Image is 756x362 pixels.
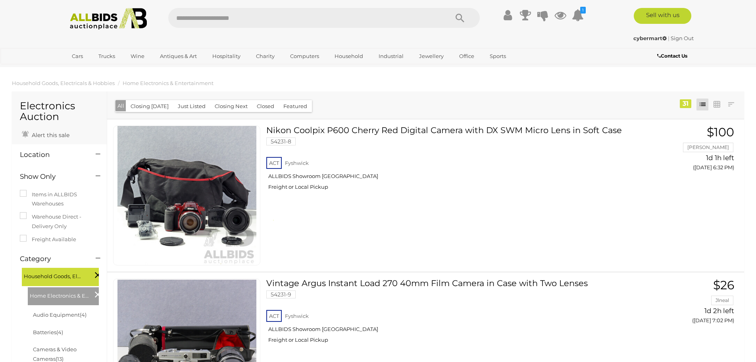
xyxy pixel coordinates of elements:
[117,126,256,265] img: 54231-8a.JPG
[93,50,120,63] a: Trucks
[123,80,214,86] a: Home Electronics & Entertainment
[126,100,173,112] button: Closing [DATE]
[485,50,511,63] a: Sports
[272,126,632,196] a: Nikon Coolpix P600 Cherry Red Digital Camera with DX SWM Micro Lens in Soft Case 54231-8 ACT Fysh...
[30,289,89,300] span: Home Electronics & Entertainment
[155,50,202,63] a: Antiques & Art
[12,80,115,86] a: Household Goods, Electricals & Hobbies
[707,125,734,139] span: $100
[644,126,736,175] a: $100 [PERSON_NAME] 1d 1h left ([DATE] 6:32 PM)
[633,35,668,41] a: cybermart
[680,99,691,108] div: 31
[20,212,99,231] label: Warehouse Direct - Delivery Only
[173,100,210,112] button: Just Listed
[20,190,99,209] label: Items in ALLBIDS Warehouses
[329,50,368,63] a: Household
[20,101,99,122] h1: Electronics Auction
[251,50,280,63] a: Charity
[657,52,689,60] a: Contact Us
[56,329,63,335] span: (4)
[633,35,667,41] strong: cybermart
[125,50,150,63] a: Wine
[285,50,324,63] a: Computers
[279,100,312,112] button: Featured
[115,100,126,112] button: All
[56,356,63,362] span: (13)
[33,329,63,335] a: Batteries(4)
[20,151,84,159] h4: Location
[67,50,88,63] a: Cars
[207,50,246,63] a: Hospitality
[20,173,84,180] h4: Show Only
[20,255,84,263] h4: Category
[80,312,87,318] span: (4)
[373,50,409,63] a: Industrial
[272,279,632,349] a: Vintage Argus Instant Load 270 40mm Film Camera in Case with Two Lenses 54231-9 ACT Fyshwick ALLB...
[644,279,736,328] a: $26 Jlneal 1d 2h left ([DATE] 7:02 PM)
[454,50,479,63] a: Office
[414,50,449,63] a: Jewellery
[580,7,586,14] i: 1
[65,8,152,30] img: Allbids.com.au
[20,128,71,140] a: Alert this sale
[634,8,691,24] a: Sell with us
[33,346,77,362] a: Cameras & Video Cameras(13)
[30,132,69,139] span: Alert this sale
[713,278,734,292] span: $26
[252,100,279,112] button: Closed
[20,235,76,244] label: Freight Available
[657,53,687,59] b: Contact Us
[668,35,669,41] span: |
[33,312,87,318] a: Audio Equipment(4)
[24,270,83,281] span: Household Goods, Electricals & Hobbies
[440,8,480,28] button: Search
[572,8,584,22] a: 1
[67,63,133,76] a: [GEOGRAPHIC_DATA]
[671,35,694,41] a: Sign Out
[210,100,252,112] button: Closing Next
